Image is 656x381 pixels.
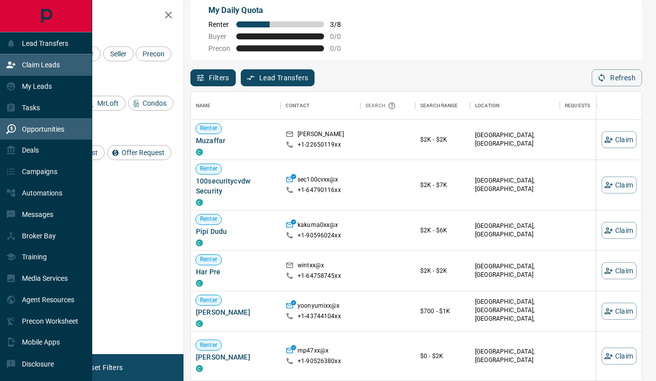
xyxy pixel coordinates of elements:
[298,231,341,240] p: +1- 90596024xx
[191,92,281,120] div: Name
[196,307,276,317] span: [PERSON_NAME]
[196,176,276,196] span: 100securitycvdw Security
[83,96,126,111] div: MrLoft
[196,267,276,277] span: Har Pre
[196,226,276,236] span: Pipi Dudu
[208,44,230,52] span: Precon
[330,32,352,40] span: 0 / 0
[475,348,555,365] p: [GEOGRAPHIC_DATA], [GEOGRAPHIC_DATA]
[475,222,555,239] p: [GEOGRAPHIC_DATA], [GEOGRAPHIC_DATA]
[298,312,341,321] p: +1- 43744104xx
[196,149,203,156] div: condos.ca
[128,96,173,111] div: Condos
[298,272,341,280] p: +1- 64758745xx
[107,145,171,160] div: Offer Request
[420,307,465,316] p: $700 - $1K
[196,239,203,246] div: condos.ca
[298,347,328,357] p: mp47xx@x
[475,262,555,279] p: [GEOGRAPHIC_DATA], [GEOGRAPHIC_DATA]
[298,141,341,149] p: +1- 22650119xx
[196,199,203,206] div: condos.ca
[602,222,637,239] button: Claim
[196,92,211,120] div: Name
[118,149,168,157] span: Offer Request
[196,165,221,173] span: Renter
[565,92,590,120] div: Requests
[602,131,637,148] button: Claim
[330,20,352,28] span: 3 / 8
[196,255,221,264] span: Renter
[365,92,398,120] div: Search
[475,92,499,120] div: Location
[208,32,230,40] span: Buyer
[241,69,315,86] button: Lead Transfers
[420,352,465,361] p: $0 - $2K
[298,186,341,194] p: +1- 64790116xx
[602,177,637,193] button: Claim
[475,131,555,148] p: [GEOGRAPHIC_DATA], [GEOGRAPHIC_DATA]
[420,92,458,120] div: Search Range
[602,303,637,320] button: Claim
[196,320,203,327] div: condos.ca
[420,135,465,144] p: $2K - $2K
[592,69,642,86] button: Refresh
[475,298,555,332] p: [GEOGRAPHIC_DATA], [GEOGRAPHIC_DATA], [GEOGRAPHIC_DATA], [GEOGRAPHIC_DATA]
[190,69,236,86] button: Filters
[420,266,465,275] p: $2K - $2K
[208,20,230,28] span: Renter
[196,280,203,287] div: condos.ca
[298,176,338,186] p: sec100cvxx@x
[298,221,338,231] p: kakuma0xx@x
[136,46,171,61] div: Precon
[602,348,637,365] button: Claim
[196,124,221,133] span: Renter
[208,4,352,16] p: My Daily Quota
[298,302,340,312] p: yoonyumixx@x
[94,99,122,107] span: MrLoft
[286,92,310,120] div: Contact
[330,44,352,52] span: 0 / 0
[298,261,324,272] p: wintxx@x
[420,226,465,235] p: $2K - $6K
[281,92,360,120] div: Contact
[196,352,276,362] span: [PERSON_NAME]
[196,136,276,146] span: Muzaffar
[196,365,203,372] div: condos.ca
[298,130,344,141] p: [PERSON_NAME]
[415,92,470,120] div: Search Range
[139,50,168,58] span: Precon
[32,10,173,22] h2: Filters
[107,50,130,58] span: Seller
[196,341,221,350] span: Renter
[470,92,560,120] div: Location
[76,359,129,376] button: Reset Filters
[139,99,170,107] span: Condos
[475,177,555,193] p: [GEOGRAPHIC_DATA], [GEOGRAPHIC_DATA]
[602,262,637,279] button: Claim
[420,181,465,190] p: $2K - $7K
[298,357,341,366] p: +1- 90526380xx
[103,46,134,61] div: Seller
[196,215,221,223] span: Renter
[196,296,221,305] span: Renter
